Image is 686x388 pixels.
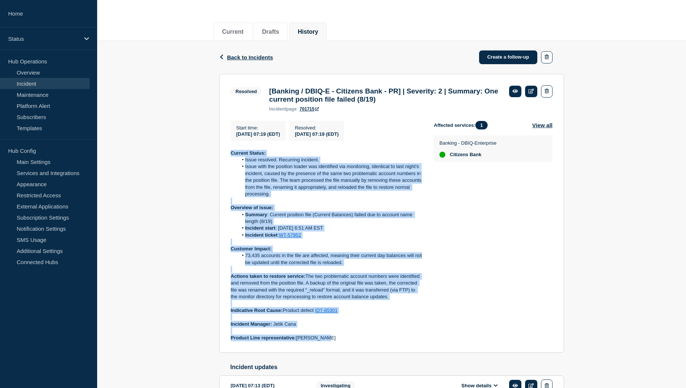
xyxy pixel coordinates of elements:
span: [DATE] 07:19 (EDT) [295,131,339,137]
strong: Overview of issue: [231,205,273,210]
span: Back to Incidents [227,54,273,60]
li: : [238,232,422,239]
span: Affected services: [434,121,491,129]
li: : [DATE] 6:51 AM EST [238,225,422,231]
div: up [439,152,445,158]
button: Drafts [262,29,279,35]
strong: Actions taken to restore service: [231,273,306,279]
li: : Current position file (Current Balances) failed due to account name length (8/19) [238,211,422,225]
strong: Product Line representative: [231,335,296,341]
span: Citizens Bank [450,152,481,158]
a: WT-57952 [279,232,301,238]
a: IDT-85301 [315,308,338,313]
strong: Incident Manager: [231,321,273,327]
p: Banking - DBIQ-Enterprise [439,140,497,146]
button: History [298,29,318,35]
h2: Incident updates [230,364,564,371]
strong: Summary [245,212,267,217]
span: [DATE] 07:19 (EDT) [236,131,280,137]
a: Create a follow-up [479,50,537,64]
p: [PERSON_NAME] [231,335,422,341]
li: Issue resolved. Recurring incident. [238,157,422,163]
span: Resolved [231,87,262,96]
p: Start time : [236,125,280,131]
strong: Incident ticket [245,232,277,238]
p: Status [8,36,79,42]
button: Back to Incidents [219,54,273,60]
a: 701715 [300,106,319,112]
h3: [Banking / DBIQ-E - Citizens Bank - PR] | Severity: 2 | Summary: One current position file failed... [269,87,502,103]
strong: Current Status: [231,150,266,156]
button: View all [532,121,553,129]
p: Product defect [231,307,422,314]
strong: Customer Impact: [231,246,272,251]
span: incident [269,106,286,112]
li: Issue with the position loader was identified via monitoring, identical to last night’s incident,... [238,163,422,197]
strong: Incident start [245,225,276,231]
strong: Indicative Root Cause: [231,308,283,313]
p: Resolved : [295,125,339,131]
p: Jetik Cana [231,321,422,328]
p: The two problematic account numbers were identified and removed from the position file. A backup ... [231,273,422,300]
li: 73,435 accounts in the file are affected, meaning their current day balances will not be updated ... [238,252,422,266]
span: 1 [475,121,488,129]
button: Current [222,29,244,35]
p: page [269,106,297,112]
